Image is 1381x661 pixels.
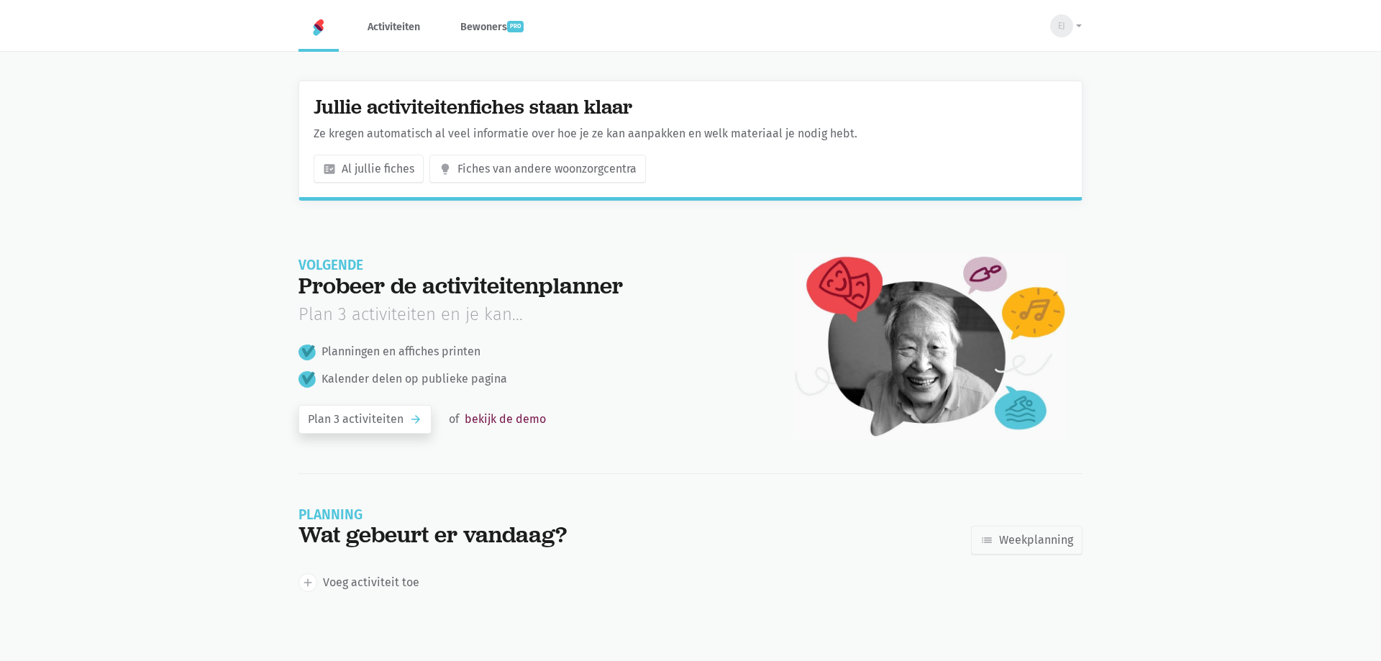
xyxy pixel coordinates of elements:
div: Wat gebeurt er vandaag? [298,521,567,548]
a: Bewonerspro [449,3,535,51]
i: arrow_forward [409,413,422,426]
a: Al jullie fiches [314,155,424,183]
span: EJ [1058,19,1065,33]
a: Activiteiten [356,3,432,51]
a: Weekplanning [971,526,1083,555]
p: Kalender delen op publieke pagina [298,364,741,388]
div: Jullie activiteitenfiches staan klaar [314,96,1067,119]
p: Planningen en affiches printen [298,337,741,361]
div: Probeer de activiteitenplanner [298,273,741,299]
button: EJ [1041,9,1083,42]
div: of [449,410,546,429]
i: add [301,576,314,589]
a: Fiches van andere woonzorgcentra [429,155,646,183]
a: bekijk de demo [465,410,546,429]
i: list [980,534,993,547]
a: Plan 3 activiteitenarrow_forward [298,405,432,434]
a: add Voeg activiteit toe [298,573,419,592]
img: Home [310,19,327,36]
i: fact_check [323,163,336,175]
p: Ze kregen automatisch al veel informatie over hoe je ze kan aanpakken en welk materiaal je nodig ... [314,124,1067,143]
div: Planning [298,509,567,521]
p: Plan 3 activiteiten en je kan... [298,304,741,325]
span: pro [507,21,524,32]
i: lightbulb [439,163,452,175]
div: Volgende [298,259,741,272]
img: Bewoner die zich goed voelt [793,254,1066,439]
